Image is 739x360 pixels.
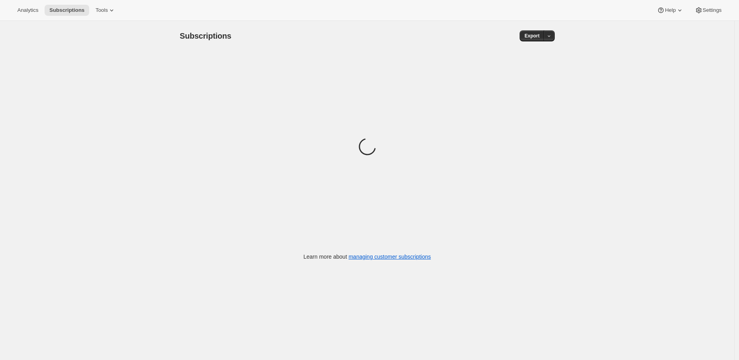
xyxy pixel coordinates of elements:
[520,30,544,41] button: Export
[703,7,722,13] span: Settings
[49,7,84,13] span: Subscriptions
[665,7,675,13] span: Help
[91,5,120,16] button: Tools
[180,32,232,40] span: Subscriptions
[690,5,726,16] button: Settings
[524,33,539,39] span: Export
[45,5,89,16] button: Subscriptions
[348,254,431,260] a: managing customer subscriptions
[95,7,108,13] span: Tools
[652,5,688,16] button: Help
[17,7,38,13] span: Analytics
[303,253,431,261] p: Learn more about
[13,5,43,16] button: Analytics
